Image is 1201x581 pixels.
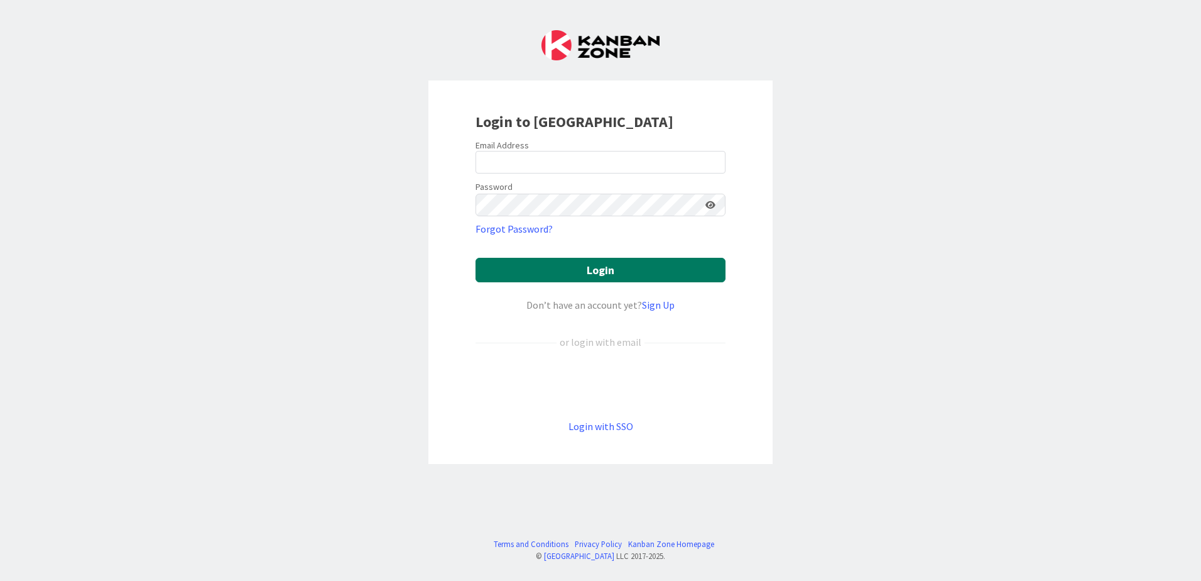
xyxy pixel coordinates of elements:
a: Kanban Zone Homepage [628,538,714,550]
a: Terms and Conditions [494,538,568,550]
img: Kanban Zone [541,30,660,60]
label: Email Address [476,140,529,151]
div: or login with email [557,335,644,350]
div: © LLC 2017- 2025 . [487,550,714,562]
b: Login to [GEOGRAPHIC_DATA] [476,112,673,131]
a: Forgot Password? [476,221,553,236]
a: Sign Up [642,299,675,311]
div: Don’t have an account yet? [476,297,725,313]
a: Login with SSO [568,420,633,433]
a: Privacy Policy [575,538,622,550]
button: Login [476,258,725,282]
a: [GEOGRAPHIC_DATA] [544,551,614,561]
iframe: Sign in with Google Button [469,370,732,398]
label: Password [476,180,513,194]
